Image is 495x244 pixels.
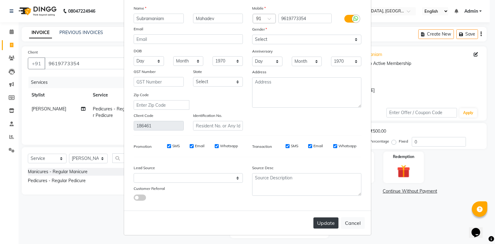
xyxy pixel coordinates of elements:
[134,92,149,98] label: Zip Code
[341,217,365,229] button: Cancel
[134,113,153,118] label: Client Code
[193,14,243,23] input: Last Name
[313,143,323,149] label: Email
[134,48,142,54] label: DOB
[252,165,273,171] label: Source Desc
[134,6,146,11] label: Name
[172,143,180,149] label: SMS
[134,100,189,110] input: Enter Zip Code
[193,121,243,131] input: Resident No. or Any Id
[291,143,298,149] label: SMS
[134,14,184,23] input: First Name
[134,121,184,131] input: Client Code
[193,113,222,118] label: Identification No.
[134,77,184,87] input: GST Number
[469,219,489,238] iframe: chat widget
[252,27,267,32] label: Gender
[338,143,356,149] label: Whatsapp
[134,186,165,191] label: Customer Referral
[134,26,143,32] label: Email
[134,34,243,44] input: Email
[313,217,338,229] button: Update
[252,6,266,11] label: Mobile
[278,14,332,23] input: Mobile
[134,144,152,149] label: Promotion
[252,144,272,149] label: Transaction
[195,143,204,149] label: Email
[220,143,238,149] label: Whatsapp
[193,69,202,75] label: State
[252,49,273,54] label: Anniversary
[252,69,266,75] label: Address
[134,69,156,75] label: GST Number
[134,165,155,171] label: Lead Source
